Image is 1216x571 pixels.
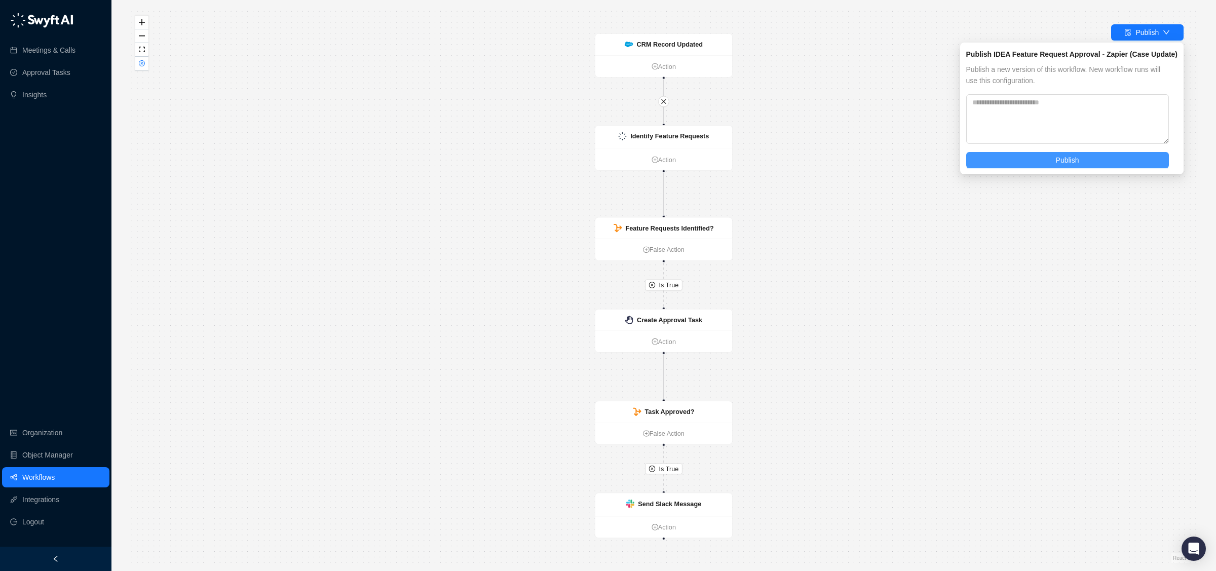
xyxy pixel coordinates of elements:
[135,16,148,29] button: zoom in
[652,63,658,70] span: plus-circle
[966,64,1169,86] span: Publish a new version of this workflow. New workflow runs will use this configuration.
[643,246,650,253] span: plus-circle
[661,98,667,105] span: close
[637,316,702,324] strong: Create Approval Task
[625,224,713,232] strong: Feature Requests Identified?
[638,500,701,508] strong: Send Slack Message
[637,41,703,48] strong: CRM Record Updated
[22,512,44,532] span: Logout
[595,429,732,439] a: False Action
[135,43,148,57] button: fit view
[619,132,627,140] img: logo-small-inverted-DW8HDUn_.png
[649,282,656,288] span: close-circle
[1182,537,1206,561] div: Open Intercom Messenger
[595,217,733,260] div: Feature Requests Identified?plus-circleFalse Action
[649,466,656,472] span: close-circle
[22,40,75,60] a: Meetings & Calls
[10,13,73,28] img: logo-05li4sbe.png
[1124,29,1131,36] span: file-done
[10,518,17,525] span: logout
[22,62,70,83] a: Approval Tasks
[659,280,679,290] span: Is True
[652,157,658,163] span: plus-circle
[652,524,658,530] span: plus-circle
[1056,155,1079,166] span: Publish
[22,85,47,105] a: Insights
[645,463,682,474] button: Is True
[22,467,55,487] a: Workflows
[595,401,733,444] div: Task Approved?plus-circleFalse Action
[625,42,633,47] img: salesforce-ChMvK6Xa.png
[52,555,59,562] span: left
[1173,555,1198,561] a: React Flow attribution
[659,464,679,474] span: Is True
[22,489,59,510] a: Integrations
[966,152,1169,168] button: Publish
[966,49,1177,60] div: Publish IDEA Feature Request Approval - Zapier (Case Update)
[595,245,732,255] a: False Action
[652,338,658,345] span: plus-circle
[22,423,62,443] a: Organization
[22,445,73,465] a: Object Manager
[1111,24,1184,41] button: Publish
[630,133,709,140] strong: Identify Feature Requests
[595,336,732,347] a: Action
[645,408,695,416] strong: Task Approved?
[595,522,732,532] a: Action
[135,29,148,43] button: zoom out
[595,309,733,353] div: Create Approval Taskplus-circleAction
[135,57,148,70] button: close-circle
[1163,29,1170,36] span: down
[595,155,732,165] a: Action
[139,60,145,66] span: close-circle
[595,33,733,78] div: CRM Record Updatedplus-circleAction
[645,280,682,291] button: Is True
[626,500,634,508] img: slack-Cn3INd-T.png
[595,492,733,538] div: Send Slack Messageplus-circleAction
[595,61,732,71] a: Action
[643,430,650,437] span: plus-circle
[595,125,733,171] div: Identify Feature Requestsplus-circleAction
[1135,27,1159,38] div: Publish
